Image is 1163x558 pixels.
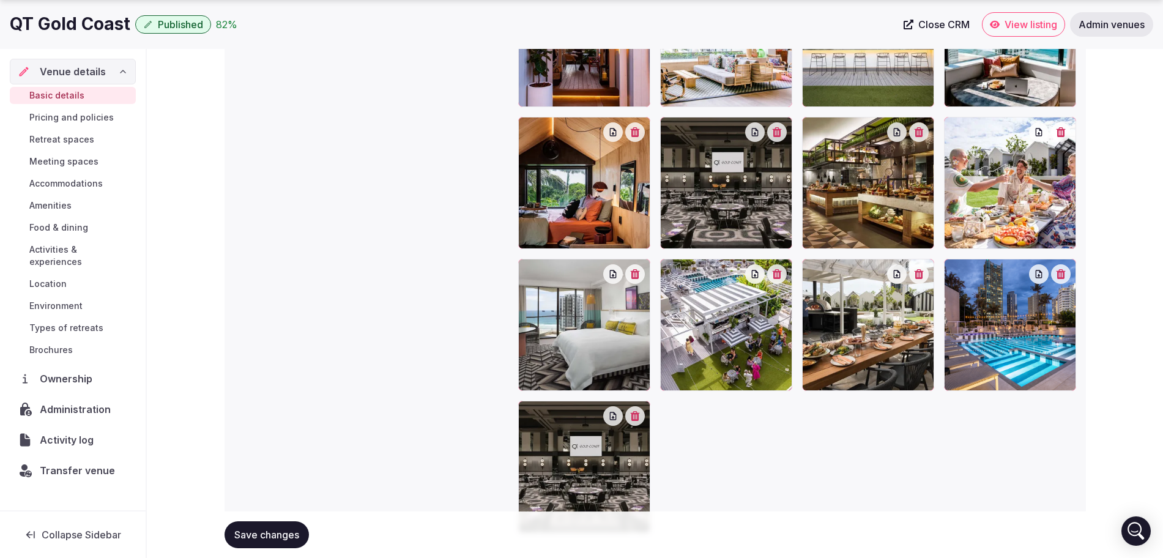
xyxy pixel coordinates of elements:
[10,319,136,337] a: Types of retreats
[10,458,136,483] button: Transfer venue
[40,64,106,79] span: Venue details
[802,259,934,391] div: TERRACE DINING1 - MALIBU.jpg
[10,297,136,314] a: Environment
[518,259,650,391] div: qt_king_ocean_view.jpg
[1079,18,1145,31] span: Admin venues
[225,521,309,548] button: Save changes
[216,17,237,32] div: 82 %
[40,463,115,478] span: Transfer venue
[234,529,299,541] span: Save changes
[40,402,116,417] span: Administration
[29,322,103,334] span: Types of retreats
[1005,18,1057,31] span: View listing
[982,12,1065,37] a: View listing
[1121,516,1151,546] div: Open Intercom Messenger
[660,117,792,249] div: ballroom___cabaret.jpg
[158,18,203,31] span: Published
[42,529,121,541] span: Collapse Sidebar
[10,175,136,192] a: Accommodations
[40,433,98,447] span: Activity log
[135,15,211,34] button: Published
[29,133,94,146] span: Retreat spaces
[29,278,67,290] span: Location
[10,131,136,148] a: Retreat spaces
[518,401,650,533] div: CABARET1 - BALLROOM.jpg
[10,366,136,392] a: Ownership
[896,12,977,37] a: Close CRM
[10,427,136,453] a: Activity log
[944,117,1076,249] div: img_4830.jpg
[29,155,98,168] span: Meeting spaces
[10,87,136,104] a: Basic details
[10,275,136,292] a: Location
[10,109,136,126] a: Pricing and policies
[29,111,114,124] span: Pricing and policies
[802,117,934,249] div: food_and_beverage___bazaar__qt_goldcoast1_sh_27_1214_wip_copy.jpg
[10,521,136,548] button: Collapse Sidebar
[660,259,792,391] div: QT-Gold-Coast-retreat-venue-Australia-best-photo-4.jpg
[29,344,73,356] span: Brochures
[29,244,131,268] span: Activities & experiences
[10,341,136,359] a: Brochures
[10,396,136,422] a: Administration
[10,219,136,236] a: Food & dining
[216,17,237,32] button: 82%
[10,241,136,270] a: Activities & experiences
[1070,12,1153,37] a: Admin venues
[29,221,88,234] span: Food & dining
[10,153,136,170] a: Meeting spaces
[40,371,97,386] span: Ownership
[29,300,83,312] span: Environment
[10,197,136,214] a: Amenities
[29,89,84,102] span: Basic details
[29,199,72,212] span: Amenities
[918,18,970,31] span: Close CRM
[944,259,1076,391] div: pool night.jpg
[29,177,103,190] span: Accommodations
[518,117,650,249] div: QT-Gold-Coast-retreat-venue-Australia-best-photo-1.jpg
[10,12,130,36] h1: QT Gold Coast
